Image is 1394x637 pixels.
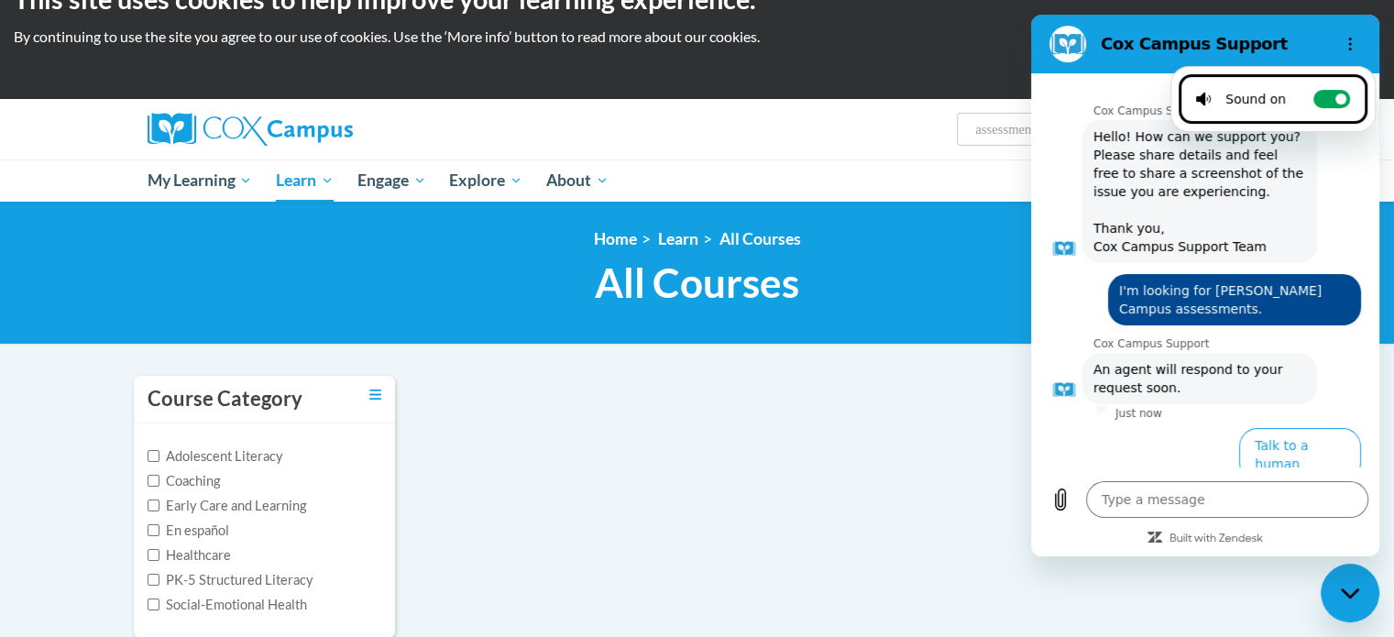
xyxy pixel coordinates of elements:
[534,159,620,202] a: About
[1321,564,1379,622] iframe: Button to launch messaging window, conversation in progress
[595,258,799,307] span: All Courses
[148,524,159,536] input: Checkbox for Options
[369,385,381,405] a: Toggle collapse
[1031,15,1379,556] iframe: Messaging window
[148,500,159,511] input: Checkbox for Options
[148,450,159,462] input: Checkbox for Options
[437,159,534,202] a: Explore
[148,570,313,590] label: PK-5 Structured Literacy
[148,385,302,413] h3: Course Category
[148,545,231,566] label: Healthcare
[148,521,229,541] label: En español
[148,446,283,467] label: Adolescent Literacy
[120,159,1275,202] div: Main menu
[546,170,609,192] span: About
[719,229,801,248] a: All Courses
[148,595,307,615] label: Social-Emotional Health
[148,113,353,146] img: Cox Campus
[148,549,159,561] input: Checkbox for Options
[136,159,265,202] a: My Learning
[148,475,159,487] input: Checkbox for Options
[264,159,346,202] a: Learn
[276,170,334,192] span: Learn
[148,471,220,491] label: Coaching
[973,118,1120,140] input: Search Courses
[658,229,698,248] a: Learn
[148,496,306,516] label: Early Care and Learning
[449,170,522,192] span: Explore
[357,170,426,192] span: Engage
[148,574,159,586] input: Checkbox for Options
[346,159,438,202] a: Engage
[148,113,496,146] a: Cox Campus
[148,599,159,610] input: Checkbox for Options
[14,27,1380,47] p: By continuing to use the site you agree to our use of cookies. Use the ‘More info’ button to read...
[594,229,637,248] a: Home
[147,170,252,192] span: My Learning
